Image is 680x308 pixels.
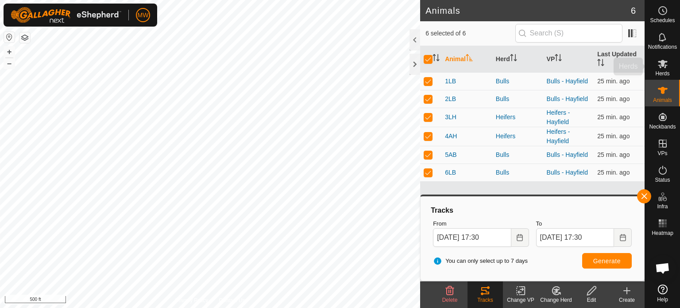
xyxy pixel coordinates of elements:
div: Create [609,296,645,304]
div: Change VP [503,296,538,304]
a: Bulls - Hayfield [547,151,588,158]
span: MW [138,11,149,20]
th: Last Updated [594,46,645,73]
span: 6 [631,4,636,17]
span: Sep 17, 2025, 5:05 PM [597,169,630,176]
span: Heatmap [652,230,673,236]
span: Status [655,177,670,183]
div: Bulls [496,94,540,104]
div: Heifers [496,113,540,122]
a: Bulls - Hayfield [547,95,588,102]
div: Bulls [496,150,540,160]
button: Choose Date [511,228,529,247]
div: Bulls [496,168,540,177]
span: Infra [657,204,668,209]
p-sorticon: Activate to sort [433,55,440,62]
span: 2LB [445,94,456,104]
div: Bulls [496,77,540,86]
span: Sep 17, 2025, 5:05 PM [597,95,630,102]
span: 4AH [445,132,457,141]
span: 3LH [445,113,456,122]
a: Help [645,281,680,306]
button: Choose Date [614,228,632,247]
label: From [433,219,529,228]
p-sorticon: Activate to sort [555,55,562,62]
div: Heifers [496,132,540,141]
span: 6LB [445,168,456,177]
span: Sep 17, 2025, 5:05 PM [597,113,630,121]
div: Open chat [649,255,676,281]
span: Neckbands [649,124,676,129]
th: Herd [492,46,543,73]
div: Edit [574,296,609,304]
th: Animal [441,46,492,73]
a: Bulls - Hayfield [547,169,588,176]
a: Contact Us [219,296,245,304]
img: Gallagher Logo [11,7,121,23]
span: You can only select up to 7 days [433,257,528,265]
div: Change Herd [538,296,574,304]
span: Sep 17, 2025, 5:05 PM [597,133,630,140]
button: Reset Map [4,32,15,43]
button: + [4,47,15,57]
div: Tracks [467,296,503,304]
a: Bulls - Hayfield [547,78,588,85]
a: Heifers - Hayfield [547,128,570,144]
span: Delete [442,297,458,303]
span: Help [657,297,668,302]
span: Notifications [648,44,677,50]
span: 1LB [445,77,456,86]
p-sorticon: Activate to sort [597,60,604,67]
button: – [4,58,15,69]
a: Privacy Policy [175,296,209,304]
div: Tracks [429,205,635,216]
span: Animals [653,97,672,103]
label: To [536,219,632,228]
th: VP [543,46,594,73]
span: Herds [655,71,669,76]
span: Sep 17, 2025, 5:05 PM [597,151,630,158]
button: Map Layers [19,32,30,43]
span: 5AB [445,150,456,160]
span: VPs [657,151,667,156]
a: Heifers - Hayfield [547,109,570,125]
span: 6 selected of 6 [425,29,515,38]
input: Search (S) [515,24,622,43]
p-sorticon: Activate to sort [510,55,517,62]
span: Sep 17, 2025, 5:05 PM [597,78,630,85]
span: Schedules [650,18,675,23]
p-sorticon: Activate to sort [466,55,473,62]
span: Generate [593,257,621,265]
h2: Animals [425,5,631,16]
button: Generate [582,253,632,269]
